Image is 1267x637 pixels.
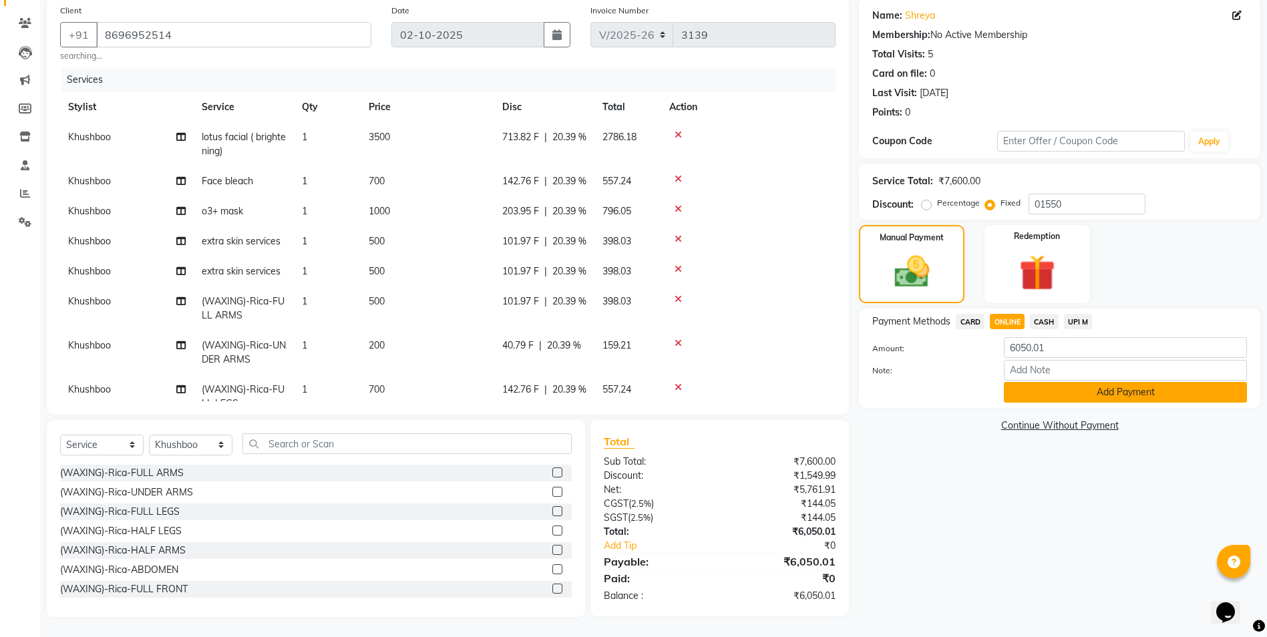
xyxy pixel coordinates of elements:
a: Add Tip [594,539,741,553]
div: No Active Membership [872,28,1247,42]
th: Action [661,92,836,122]
span: Total [604,435,635,449]
span: CARD [956,314,984,329]
div: Last Visit: [872,86,917,100]
div: Name: [872,9,902,23]
span: CGST [604,497,628,509]
label: Date [391,5,409,17]
span: 142.76 F [502,174,539,188]
div: Services [61,67,846,92]
span: 2.5% [631,498,651,509]
span: Khushboo [68,175,111,187]
input: Enter Offer / Coupon Code [997,131,1184,152]
span: 20.39 % [552,204,586,218]
span: 398.03 [602,235,631,247]
label: Client [60,5,81,17]
button: +91 [60,22,98,47]
div: Payable: [594,554,720,570]
div: 0 [930,67,935,81]
div: Service Total: [872,174,933,188]
input: Search or Scan [242,433,572,454]
span: 20.39 % [552,130,586,144]
span: 500 [369,265,385,277]
div: ₹7,600.00 [938,174,980,188]
div: Paid: [594,570,720,586]
span: extra skin services [202,235,281,247]
label: Percentage [937,197,980,209]
label: Fixed [1001,197,1021,209]
span: (WAXING)-Rica-FULL ARMS [202,295,285,321]
span: Khushboo [68,339,111,351]
span: 20.39 % [552,234,586,248]
div: ₹0 [720,570,846,586]
span: SGST [604,511,628,523]
span: 1 [302,205,307,217]
span: 398.03 [602,295,631,307]
span: 20.39 % [552,383,586,397]
span: 557.24 [602,383,631,395]
span: 1 [302,383,307,395]
span: 2.5% [630,512,651,523]
span: 1 [302,265,307,277]
input: Add Note [1004,360,1247,381]
th: Total [594,92,661,122]
div: Discount: [872,198,914,212]
span: | [544,130,547,144]
span: 1 [302,175,307,187]
div: Total: [594,525,720,539]
input: Amount [1004,337,1247,358]
div: ₹6,050.01 [720,525,846,539]
div: (WAXING)-Rica-UNDER ARMS [60,485,193,499]
span: Face bleach [202,175,253,187]
button: Add Payment [1004,382,1247,403]
span: 700 [369,175,385,187]
span: 101.97 F [502,264,539,278]
div: Membership: [872,28,930,42]
label: Note: [862,365,994,377]
span: 500 [369,295,385,307]
span: Khushboo [68,295,111,307]
div: Card on file: [872,67,927,81]
div: (WAXING)-Rica-FULL LEGS [60,505,180,519]
span: 398.03 [602,265,631,277]
div: ₹144.05 [720,497,846,511]
div: Discount: [594,469,720,483]
span: 500 [369,235,385,247]
img: _cash.svg [884,252,940,292]
label: Redemption [1014,230,1060,242]
iframe: chat widget [1211,584,1254,624]
div: 0 [905,105,910,120]
span: 101.97 F [502,294,539,308]
span: 713.82 F [502,130,539,144]
div: ₹7,600.00 [720,455,846,469]
div: ₹5,761.91 [720,483,846,497]
span: (WAXING)-Rica-FULL LEGS [202,383,285,409]
th: Price [361,92,494,122]
span: 3500 [369,131,390,143]
button: Apply [1190,132,1228,152]
div: ₹6,050.01 [720,589,846,603]
div: (WAXING)-Rica-HALF LEGS [60,524,182,538]
span: o3+ mask [202,205,243,217]
span: Khushboo [68,383,111,395]
span: 1 [302,295,307,307]
label: Invoice Number [590,5,649,17]
span: 20.39 % [552,174,586,188]
div: [DATE] [920,86,948,100]
span: 203.95 F [502,204,539,218]
span: lotus facial ( brightening) [202,131,286,157]
label: Amount: [862,343,994,355]
div: ₹144.05 [720,511,846,525]
th: Stylist [60,92,194,122]
span: extra skin services [202,265,281,277]
span: | [544,383,547,397]
span: 1000 [369,205,390,217]
span: 557.24 [602,175,631,187]
div: ₹0 [741,539,846,553]
span: | [544,294,547,308]
div: ₹1,549.99 [720,469,846,483]
span: 200 [369,339,385,351]
a: Shreya [905,9,935,23]
span: 1 [302,235,307,247]
div: Net: [594,483,720,497]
